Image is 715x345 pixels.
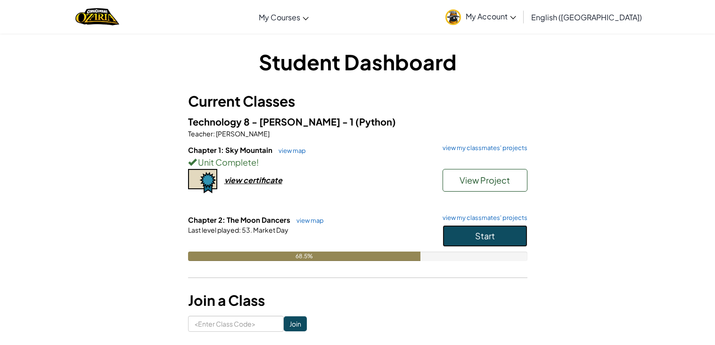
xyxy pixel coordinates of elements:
a: My Account [441,2,521,32]
span: Unit Complete [197,157,256,168]
span: (Python) [355,116,396,127]
h3: Current Classes [188,91,527,112]
span: : [239,226,241,234]
span: Market Day [252,226,288,234]
span: Start [475,230,495,241]
img: Home [75,7,119,26]
h3: Join a Class [188,290,527,311]
span: 53. [241,226,252,234]
input: Join [284,316,307,331]
a: English ([GEOGRAPHIC_DATA]) [526,4,647,30]
img: avatar [445,9,461,25]
a: view my classmates' projects [438,145,527,151]
span: English ([GEOGRAPHIC_DATA]) [531,12,642,22]
span: My Account [466,11,516,21]
div: 68.5% [188,252,420,261]
a: view map [274,147,306,154]
span: Last level played [188,226,239,234]
img: certificate-icon.png [188,169,217,194]
button: Start [443,225,527,247]
span: Chapter 1: Sky Mountain [188,145,274,154]
span: Technology 8 - [PERSON_NAME] - 1 [188,116,355,127]
a: Ozaria by CodeCombat logo [75,7,119,26]
span: Chapter 2: The Moon Dancers [188,215,292,224]
button: View Project [443,169,527,192]
span: Teacher [188,129,213,138]
h1: Student Dashboard [188,47,527,76]
span: : [213,129,215,138]
a: My Courses [254,4,313,30]
span: View Project [460,175,510,185]
a: view my classmates' projects [438,215,527,221]
a: view map [292,217,324,224]
a: view certificate [188,175,282,185]
div: view certificate [224,175,282,185]
input: <Enter Class Code> [188,316,284,332]
span: My Courses [259,12,300,22]
span: [PERSON_NAME] [215,129,270,138]
span: ! [256,157,259,168]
